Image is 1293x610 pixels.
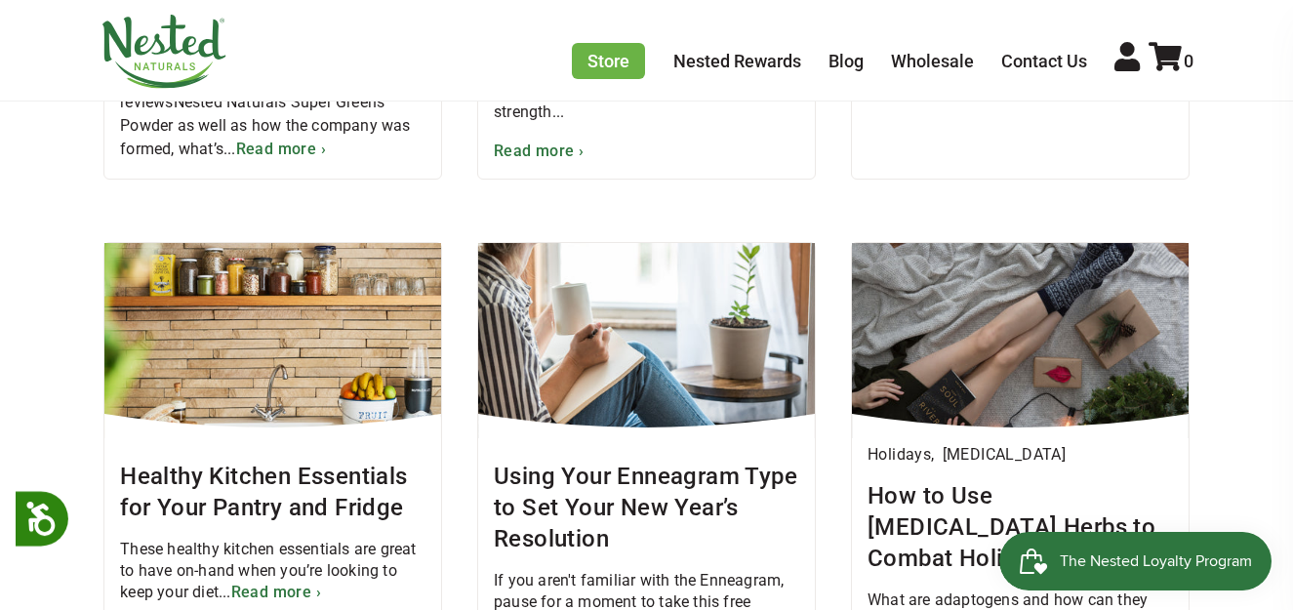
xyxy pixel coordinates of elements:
[104,243,441,438] img: Healthy Kitchen Essentials for Your Pantry and Fridge
[120,69,410,158] a: [PERSON_NAME] of Fit Healthy Momma reviewsNested Naturals Super Greens Powder as well as how the ...
[494,36,799,160] a: Quick Tip: Want to build healthy bones, naturally? Then eat lots of vegetables; consume enough pr...
[120,463,407,521] a: Healthy Kitchen Essentials for Your Pantry and Fridge
[943,445,1067,464] a: [MEDICAL_DATA]
[478,243,815,438] img: Using Your Enneagram Type to Set Your New Year’s Resolution
[1001,51,1087,71] a: Contact Us
[868,38,1168,103] span: Digital fasting is a great way to boost your wellbeing. Here’s everything you need to know...
[120,540,416,602] span: These healthy kitchen essentials are great to have on-hand when you’re looking to keep your diet...
[101,15,227,89] img: Nested Naturals
[868,445,935,464] a: Holidays,
[673,51,801,71] a: Nested Rewards
[868,38,1168,103] a: Digital fasting is a great way to boost your wellbeing. Here’s everything you need to know...Read...
[916,85,1006,103] span: Read more ›
[828,51,864,71] a: Blog
[1184,51,1193,71] span: 0
[999,532,1273,590] iframe: Button to open loyalty program pop-up
[120,69,403,111] span: [PERSON_NAME] of Fit Healthy Momma reviews
[868,482,1155,572] a: How to Use [MEDICAL_DATA] Herbs to Combat Holiday Stress
[236,140,326,158] span: Read more ›
[572,43,645,79] a: Store
[120,93,410,158] span: Nested Naturals Super Greens Powder as well as how the company was formed, what’s...
[494,463,797,552] a: Using Your Enneagram Type to Set Your New Year’s Resolution
[120,540,416,602] a: These healthy kitchen essentials are great to have on-hand when you’re looking to keep your diet....
[494,142,584,160] span: Read more ›
[231,583,321,601] span: Read more ›
[852,243,1189,438] img: How to Use Adaptogenic Herbs to Combat Holiday Stress
[1149,51,1193,71] a: 0
[891,51,974,71] a: Wholesale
